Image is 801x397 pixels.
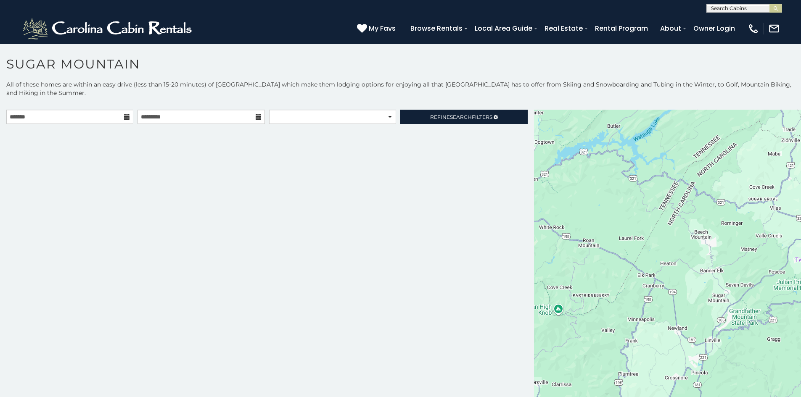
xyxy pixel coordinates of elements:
span: Search [450,114,472,120]
a: Local Area Guide [471,21,537,36]
a: About [656,21,685,36]
a: RefineSearchFilters [400,110,527,124]
a: Real Estate [540,21,587,36]
span: My Favs [369,23,396,34]
img: phone-regular-white.png [748,23,759,34]
span: Refine Filters [430,114,492,120]
a: Owner Login [689,21,739,36]
a: My Favs [357,23,398,34]
img: mail-regular-white.png [768,23,780,34]
a: Rental Program [591,21,652,36]
a: Browse Rentals [406,21,467,36]
img: White-1-2.png [21,16,196,41]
